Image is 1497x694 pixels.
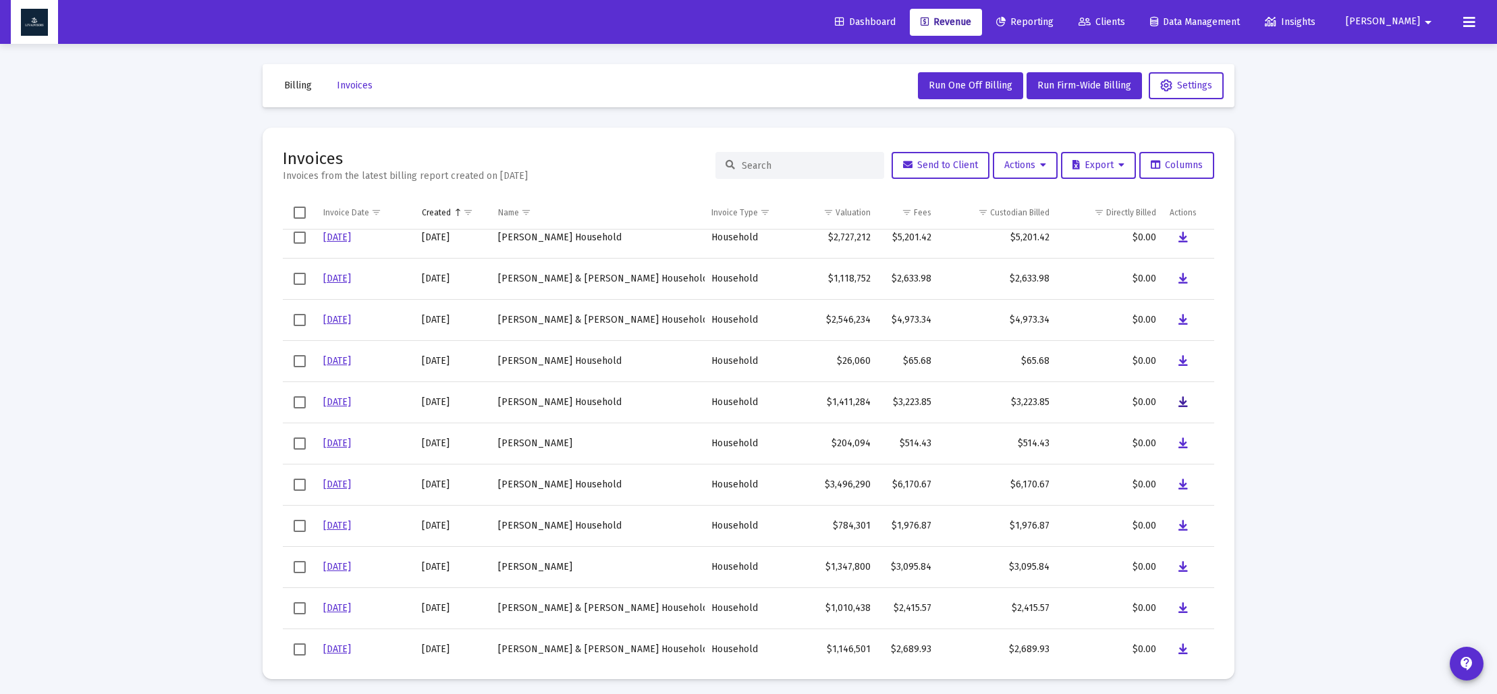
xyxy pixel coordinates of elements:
[491,196,705,229] td: Column Name
[918,72,1023,99] button: Run One Off Billing
[884,478,931,491] div: $6,170.67
[415,464,491,506] td: [DATE]
[1037,80,1131,91] span: Run Firm-Wide Billing
[1072,159,1124,171] span: Export
[793,196,878,229] td: Column Valuation
[498,478,698,491] div: [PERSON_NAME] Household
[422,207,451,218] div: Created
[705,196,793,229] td: Column Invoice Type
[978,207,988,217] span: Show filter options for column 'Custodian Billed'
[323,437,351,449] a: [DATE]
[884,437,931,450] div: $514.43
[945,560,1050,574] div: $3,095.84
[1420,9,1436,36] mat-icon: arrow_drop_down
[415,196,491,229] td: Column Created
[1004,159,1046,171] span: Actions
[415,300,491,341] td: [DATE]
[284,80,312,91] span: Billing
[415,259,491,300] td: [DATE]
[283,148,528,169] h2: Invoices
[1056,259,1163,300] td: $0.00
[317,196,415,229] td: Column Invoice Date
[1056,300,1163,341] td: $0.00
[323,355,351,367] a: [DATE]
[1094,207,1104,217] span: Show filter options for column 'Directly Billed'
[1056,629,1163,670] td: $0.00
[884,560,931,574] div: $3,095.84
[323,479,351,490] a: [DATE]
[294,232,306,244] div: Select row
[711,207,758,218] div: Invoice Type
[1170,207,1197,218] div: Actions
[793,629,878,670] td: $1,146,501
[1027,72,1142,99] button: Run Firm-Wide Billing
[760,207,770,217] span: Show filter options for column 'Invoice Type'
[945,478,1050,491] div: $6,170.67
[1330,8,1452,35] button: [PERSON_NAME]
[415,423,491,464] td: [DATE]
[1139,9,1251,36] a: Data Management
[498,272,698,286] div: [PERSON_NAME] & [PERSON_NAME] Household
[294,602,306,614] div: Select row
[371,207,381,217] span: Show filter options for column 'Invoice Date'
[21,9,48,36] img: Dashboard
[945,519,1050,533] div: $1,976.87
[415,382,491,423] td: [DATE]
[415,341,491,382] td: [DATE]
[1056,341,1163,382] td: $0.00
[1056,588,1163,629] td: $0.00
[294,437,306,450] div: Select row
[705,464,793,506] td: Household
[823,207,834,217] span: Show filter options for column 'Valuation'
[415,547,491,588] td: [DATE]
[521,207,531,217] span: Show filter options for column 'Name'
[1079,16,1125,28] span: Clients
[323,232,351,243] a: [DATE]
[498,437,698,450] div: [PERSON_NAME]
[945,396,1050,409] div: $3,223.85
[945,231,1050,244] div: $5,201.42
[985,9,1064,36] a: Reporting
[273,72,323,99] button: Billing
[705,217,793,259] td: Household
[945,602,1050,615] div: $2,415.57
[892,152,989,179] button: Send to Client
[294,561,306,573] div: Select row
[1056,464,1163,506] td: $0.00
[877,196,938,229] td: Column Fees
[990,207,1050,218] div: Custodian Billed
[793,341,878,382] td: $26,060
[323,643,351,655] a: [DATE]
[498,643,698,656] div: [PERSON_NAME] & [PERSON_NAME] Household
[793,588,878,629] td: $1,010,438
[415,217,491,259] td: [DATE]
[1163,196,1214,229] td: Column Actions
[705,300,793,341] td: Household
[323,520,351,531] a: [DATE]
[921,16,971,28] span: Revenue
[884,519,931,533] div: $1,976.87
[498,602,698,615] div: [PERSON_NAME] & [PERSON_NAME] Household
[824,9,906,36] a: Dashboard
[793,423,878,464] td: $204,094
[705,423,793,464] td: Household
[323,273,351,284] a: [DATE]
[945,643,1050,656] div: $2,689.93
[929,80,1012,91] span: Run One Off Billing
[945,313,1050,327] div: $4,973.34
[793,300,878,341] td: $2,546,234
[1254,9,1326,36] a: Insights
[326,72,383,99] button: Invoices
[884,602,931,615] div: $2,415.57
[337,80,373,91] span: Invoices
[1061,152,1136,179] button: Export
[1151,159,1203,171] span: Columns
[914,207,931,218] div: Fees
[705,382,793,423] td: Household
[294,314,306,326] div: Select row
[1150,16,1240,28] span: Data Management
[902,207,912,217] span: Show filter options for column 'Fees'
[705,259,793,300] td: Household
[996,16,1054,28] span: Reporting
[294,273,306,285] div: Select row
